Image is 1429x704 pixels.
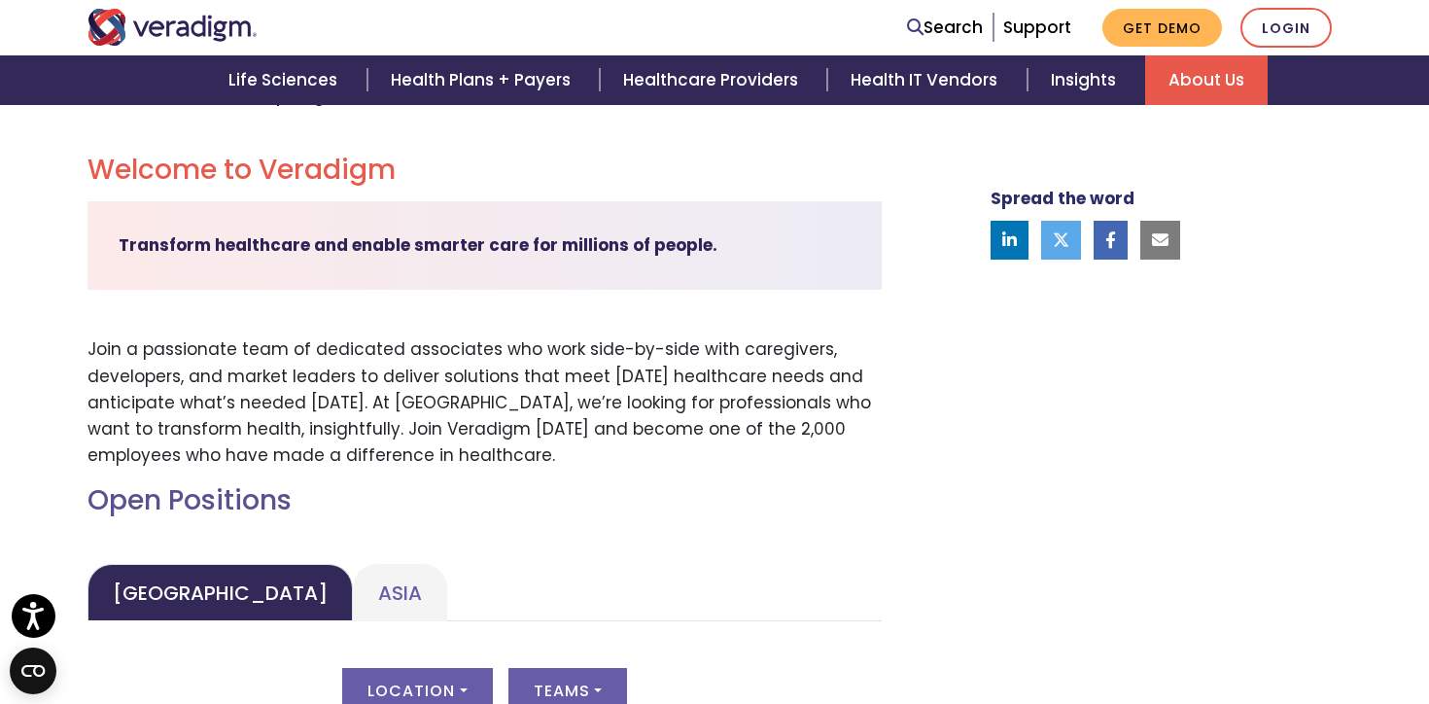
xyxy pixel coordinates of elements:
p: Join a passionate team of dedicated associates who work side-by-side with caregivers, developers,... [87,336,882,469]
a: Insights [1028,55,1145,105]
a: Health IT Vendors [827,55,1027,105]
h2: Welcome to Veradigm [87,154,882,187]
strong: Transform healthcare and enable smarter care for millions of people. [119,233,717,257]
a: Life Sciences [205,55,366,105]
a: Healthcare Providers [600,55,827,105]
a: Get Demo [1102,9,1222,47]
h2: Open Positions [87,484,882,517]
a: Health Plans + Payers [367,55,600,105]
a: Login [1240,8,1332,48]
a: Search [907,15,983,41]
img: Veradigm logo [87,9,258,46]
a: About Us [1145,55,1268,105]
strong: Spread the word [991,187,1134,210]
button: Open CMP widget [10,648,56,694]
a: Support [1003,16,1071,39]
a: Asia [353,564,447,621]
a: [GEOGRAPHIC_DATA] [87,564,353,621]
